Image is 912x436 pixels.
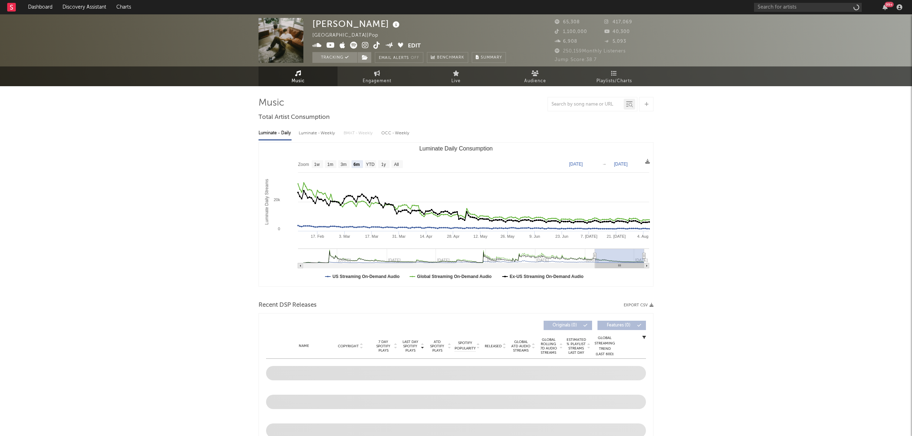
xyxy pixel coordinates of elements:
[278,227,280,231] text: 0
[375,52,423,63] button: Email AlertsOff
[280,343,327,349] div: Name
[381,127,410,139] div: OCC - Weekly
[883,4,888,10] button: 99+
[419,145,493,152] text: Luminate Daily Consumption
[299,127,336,139] div: Luminate - Weekly
[754,3,862,12] input: Search for artists
[602,323,635,328] span: Features ( 0 )
[298,162,309,167] text: Zoom
[544,321,592,330] button: Originals(0)
[341,162,347,167] text: 3m
[555,29,587,34] span: 1,100,000
[555,57,597,62] span: Jump Score: 38.7
[381,162,386,167] text: 1y
[455,340,476,351] span: Spotify Popularity
[548,323,581,328] span: Originals ( 0 )
[417,274,492,279] text: Global Streaming On-Demand Audio
[339,234,350,238] text: 3. Mar
[614,162,628,167] text: [DATE]
[548,102,624,107] input: Search by song name or URL
[555,49,626,54] span: 250,159 Monthly Listeners
[604,20,632,24] span: 417,069
[574,66,653,86] a: Playlists/Charts
[635,258,648,262] text: [DATE]
[511,340,531,353] span: Global ATD Audio Streams
[392,234,406,238] text: 31. Mar
[401,340,420,353] span: Last Day Spotify Plays
[566,338,586,355] span: Estimated % Playlist Streams Last Day
[510,274,584,279] text: Ex-US Streaming On-Demand Audio
[417,66,495,86] a: Live
[259,66,338,86] a: Music
[332,274,400,279] text: US Streaming On-Demand Audio
[259,143,653,286] svg: Luminate Daily Consumption
[604,29,630,34] span: 40,300
[637,234,648,238] text: 4. Aug
[607,234,626,238] text: 21. [DATE]
[411,56,419,60] em: Off
[366,162,374,167] text: YTD
[437,54,464,62] span: Benchmark
[274,198,280,202] text: 20k
[420,234,432,238] text: 14. Apr
[338,66,417,86] a: Engagement
[485,344,502,348] span: Released
[451,77,461,85] span: Live
[539,338,558,355] span: Global Rolling 7D Audio Streams
[292,77,305,85] span: Music
[374,340,393,353] span: 7 Day Spotify Plays
[529,234,540,238] text: 9. Jun
[264,179,269,224] text: Luminate Daily Streams
[314,162,320,167] text: 1w
[569,162,583,167] text: [DATE]
[327,162,334,167] text: 1m
[473,234,488,238] text: 12. May
[259,301,317,310] span: Recent DSP Releases
[604,39,626,44] span: 5,093
[354,162,360,167] text: 6m
[555,39,577,44] span: 6,908
[472,52,506,63] button: Summary
[427,52,468,63] a: Benchmark
[447,234,460,238] text: 28. Apr
[581,234,597,238] text: 7. [DATE]
[555,234,568,238] text: 23. Jun
[597,321,646,330] button: Features(0)
[602,162,606,167] text: →
[363,77,391,85] span: Engagement
[594,335,615,357] div: Global Streaming Trend (Last 60D)
[624,303,653,307] button: Export CSV
[408,42,421,51] button: Edit
[596,77,632,85] span: Playlists/Charts
[524,77,546,85] span: Audience
[311,234,324,238] text: 17. Feb
[338,344,359,348] span: Copyright
[259,113,330,122] span: Total Artist Consumption
[495,66,574,86] a: Audience
[428,340,447,353] span: ATD Spotify Plays
[501,234,515,238] text: 26. May
[394,162,399,167] text: All
[312,52,357,63] button: Tracking
[555,20,580,24] span: 65,308
[885,2,894,7] div: 99 +
[259,127,292,139] div: Luminate - Daily
[481,56,502,60] span: Summary
[312,31,387,40] div: [GEOGRAPHIC_DATA] | Pop
[312,18,401,30] div: [PERSON_NAME]
[365,234,379,238] text: 17. Mar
